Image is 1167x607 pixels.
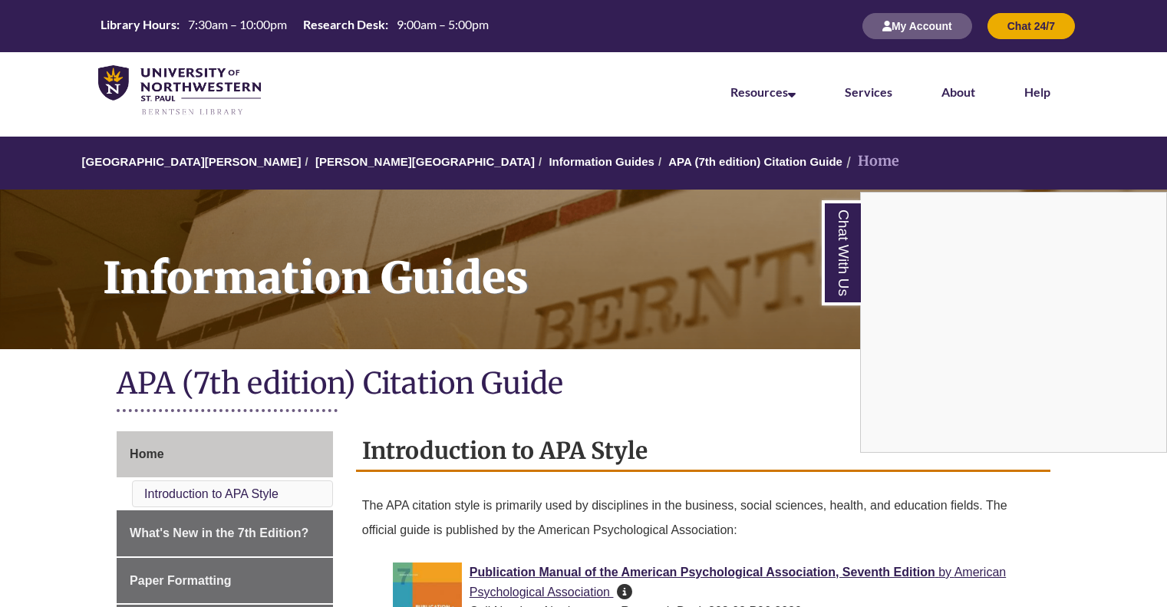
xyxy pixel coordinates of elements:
a: Resources [730,84,796,99]
a: About [941,84,975,99]
img: UNWSP Library Logo [98,65,261,117]
a: Help [1024,84,1050,99]
a: Chat With Us [822,200,861,305]
a: Services [845,84,892,99]
div: Chat With Us [860,192,1167,453]
iframe: Chat Widget [861,193,1166,452]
